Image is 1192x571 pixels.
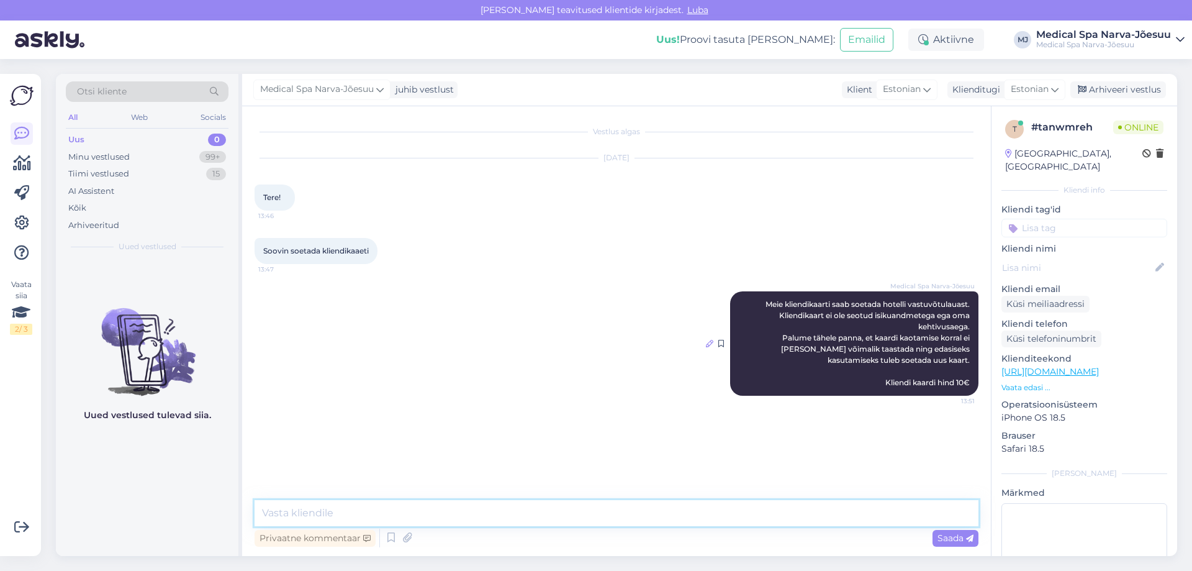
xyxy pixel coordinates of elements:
span: 13:47 [258,265,305,274]
div: Socials [198,109,228,126]
p: Kliendi tag'id [1001,203,1167,216]
span: Luba [684,4,712,16]
p: Kliendi telefon [1001,317,1167,331]
div: Küsi meiliaadressi [1001,296,1090,313]
div: Kliendi info [1001,185,1167,196]
div: [DATE] [255,152,978,163]
input: Lisa tag [1001,219,1167,237]
div: AI Assistent [68,185,114,198]
p: Kliendi nimi [1001,242,1167,255]
div: 2 / 3 [10,324,32,335]
p: iPhone OS 18.5 [1001,411,1167,424]
div: All [66,109,80,126]
div: # tanwmreh [1031,120,1113,135]
div: Medical Spa Narva-Jõesuu [1036,40,1171,50]
span: Estonian [883,83,921,96]
span: t [1013,124,1017,134]
span: Otsi kliente [77,85,127,98]
div: Minu vestlused [68,151,130,163]
p: Uued vestlused tulevad siia. [84,409,211,422]
span: Tere! [263,193,281,202]
span: 13:51 [928,396,975,406]
div: Vaata siia [10,279,32,335]
div: Medical Spa Narva-Jõesuu [1036,30,1171,40]
div: juhib vestlust [391,83,454,96]
span: Uued vestlused [119,241,176,252]
div: Klient [842,83,872,96]
img: No chats [56,286,238,398]
div: Uus [68,134,84,146]
input: Lisa nimi [1002,261,1153,275]
p: Märkmed [1001,486,1167,500]
span: Soovin soetada kliendikaaeti [263,246,369,255]
p: Vaata edasi ... [1001,382,1167,393]
p: Operatsioonisüsteem [1001,398,1167,411]
p: Brauser [1001,429,1167,442]
a: Medical Spa Narva-JõesuuMedical Spa Narva-Jõesuu [1036,30,1185,50]
p: Safari 18.5 [1001,442,1167,455]
div: Kõik [68,202,86,214]
div: [PERSON_NAME] [1001,468,1167,479]
div: 15 [206,168,226,180]
div: MJ [1014,31,1031,48]
div: 99+ [199,151,226,163]
div: Tiimi vestlused [68,168,129,180]
div: Arhiveeritud [68,219,119,232]
img: Askly Logo [10,84,34,107]
div: Arhiveeri vestlus [1070,81,1166,98]
button: Emailid [840,28,893,52]
div: Proovi tasuta [PERSON_NAME]: [656,32,835,47]
span: Medical Spa Narva-Jõesuu [890,281,975,291]
span: 13:46 [258,211,305,221]
span: Saada [937,532,973,544]
span: Meie kliendikaarti saab soetada hotelli vastuvõtulauast. Kliendikaart ei ole seotud isikuandmeteg... [765,299,972,387]
div: [GEOGRAPHIC_DATA], [GEOGRAPHIC_DATA] [1005,147,1142,173]
b: Uus! [656,34,680,45]
a: [URL][DOMAIN_NAME] [1001,366,1099,377]
div: Web [129,109,150,126]
div: Klienditugi [947,83,1000,96]
div: Aktiivne [908,29,984,51]
span: Estonian [1011,83,1049,96]
p: Klienditeekond [1001,352,1167,365]
span: Medical Spa Narva-Jõesuu [260,83,374,96]
div: Privaatne kommentaar [255,530,376,547]
div: Vestlus algas [255,126,978,137]
p: Kliendi email [1001,283,1167,296]
div: 0 [208,134,226,146]
span: Online [1113,121,1163,134]
div: Küsi telefoninumbrit [1001,331,1101,347]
